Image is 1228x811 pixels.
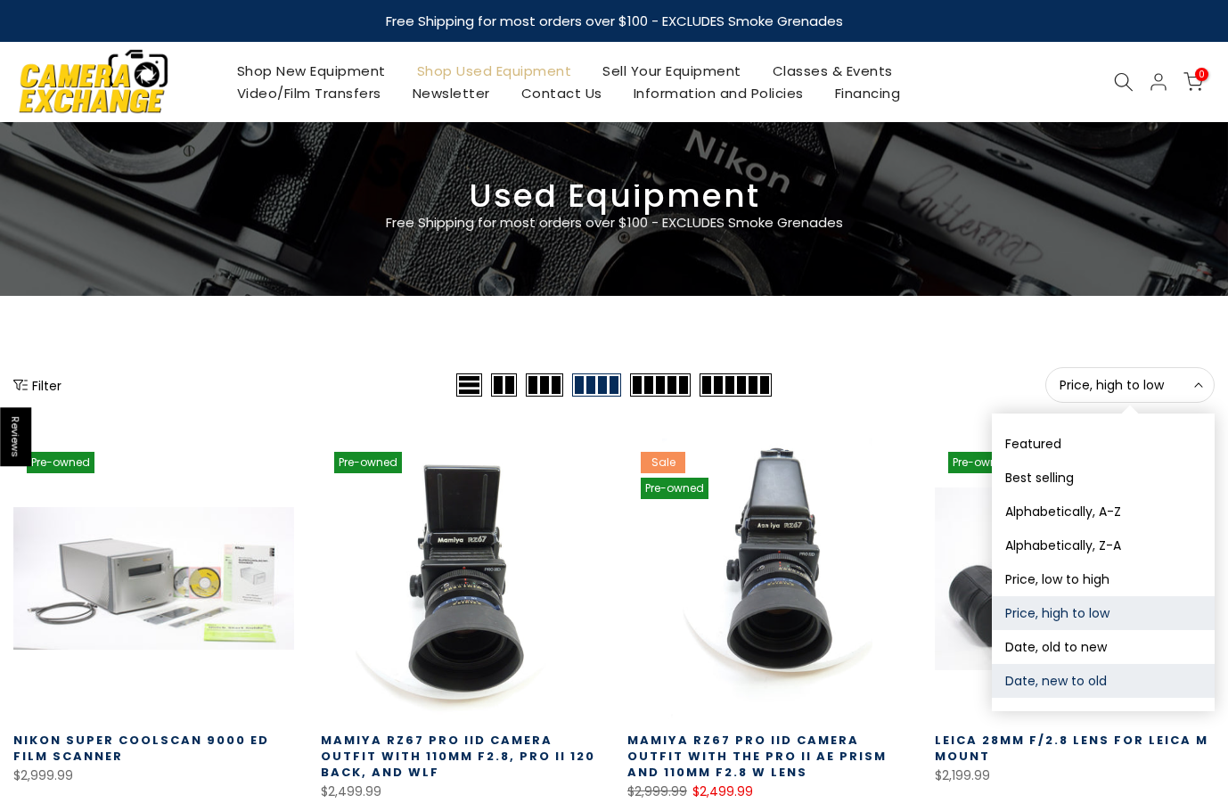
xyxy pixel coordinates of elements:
[13,184,1215,208] h3: Used Equipment
[505,82,618,104] a: Contact Us
[386,12,843,30] strong: Free Shipping for most orders over $100 - EXCLUDES Smoke Grenades
[618,82,819,104] a: Information and Policies
[819,82,916,104] a: Financing
[992,562,1215,596] button: Price, low to high
[992,630,1215,664] button: Date, old to new
[221,60,401,82] a: Shop New Equipment
[992,528,1215,562] button: Alphabetically, Z-A
[935,765,1216,787] div: $2,199.99
[935,732,1208,765] a: Leica 28mm f/2.8 Lens for Leica M Mount
[587,60,757,82] a: Sell Your Equipment
[321,781,602,803] div: $2,499.99
[321,732,595,781] a: Mamiya RZ67 Pro IID Camera Outfit with 110MM F2.8, Pro II 120 Back, and WLF
[13,376,61,394] button: Show filters
[13,732,269,765] a: Nikon Super Coolscan 9000 ED Film Scanner
[627,782,687,800] del: $2,999.99
[692,781,753,803] ins: $2,499.99
[992,461,1215,495] button: Best selling
[1183,72,1203,92] a: 0
[1195,68,1208,81] span: 0
[13,765,294,787] div: $2,999.99
[992,664,1215,698] button: Date, new to old
[992,596,1215,630] button: Price, high to low
[992,427,1215,461] button: Featured
[1045,367,1215,403] button: Price, high to low
[397,82,505,104] a: Newsletter
[992,495,1215,528] button: Alphabetically, A-Z
[221,82,397,104] a: Video/Film Transfers
[1060,377,1200,393] span: Price, high to low
[280,212,948,233] p: Free Shipping for most orders over $100 - EXCLUDES Smoke Grenades
[401,60,587,82] a: Shop Used Equipment
[757,60,908,82] a: Classes & Events
[627,732,887,781] a: Mamiya RZ67 Pro IID Camera Outfit with the Pro II AE Prism and 110MM F2.8 W Lens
